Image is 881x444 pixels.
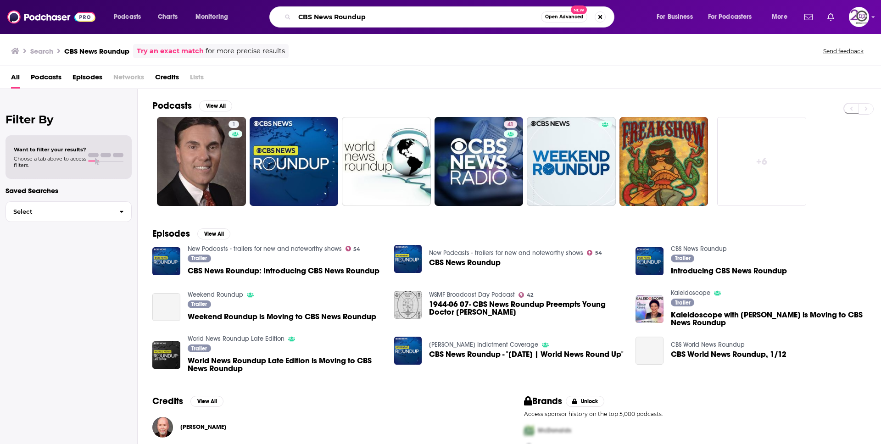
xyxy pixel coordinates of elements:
[7,8,95,26] img: Podchaser - Follow, Share and Rate Podcasts
[152,100,192,111] h2: Podcasts
[520,421,538,440] img: First Pro Logo
[702,10,765,24] button: open menu
[538,427,571,434] span: McDonalds
[158,11,178,23] span: Charts
[353,247,360,251] span: 54
[152,293,180,321] a: Weekend Roundup is Moving to CBS News Roundup
[30,47,53,55] h3: Search
[14,146,86,153] span: Want to filter your results?
[188,335,284,343] a: World News Roundup Late Edition
[429,259,501,266] a: CBS News Roundup
[191,346,207,351] span: Trailer
[295,10,541,24] input: Search podcasts, credits, & more...
[229,121,239,128] a: 1
[188,291,243,299] a: Weekend Roundup
[708,11,752,23] span: For Podcasters
[6,201,132,222] button: Select
[671,350,786,358] a: CBS World News Roundup, 1/12
[671,311,866,327] a: Kaleidoscope with Allison Keyes is Moving to CBS News Roundup
[152,417,173,438] a: Steve Kathan
[657,11,693,23] span: For Business
[849,7,869,27] button: Show profile menu
[152,247,180,275] img: CBS News Roundup: Introducing CBS News Roundup
[152,395,223,407] a: CreditsView All
[137,46,204,56] a: Try an exact match
[346,246,361,251] a: 54
[11,70,20,89] a: All
[429,300,625,316] a: 1944-06 07- CBS News Roundup Preempts Young Doctor Malone
[107,10,153,24] button: open menu
[394,245,422,273] img: CBS News Roundup
[72,70,102,89] span: Episodes
[188,313,376,321] a: Weekend Roundup is Moving to CBS News Roundup
[772,11,787,23] span: More
[14,155,86,168] span: Choose a tab above to access filters.
[671,267,787,275] a: Introducing CBS News Roundup
[157,117,246,206] a: 1
[671,245,727,253] a: CBS News Roundup
[6,186,132,195] p: Saved Searches
[232,120,235,129] span: 1
[541,11,587,22] button: Open AdvancedNew
[765,10,799,24] button: open menu
[191,255,207,261] span: Trailer
[566,396,605,407] button: Unlock
[180,423,226,431] a: Steve Kathan
[64,47,129,55] h3: CBS News Roundup
[191,301,207,307] span: Trailer
[152,341,180,369] img: World News Roundup Late Edition is Moving to CBS News Roundup
[188,267,379,275] a: CBS News Roundup: Introducing CBS News Roundup
[801,9,816,25] a: Show notifications dropdown
[429,341,538,349] a: Trump Indictment Coverage
[636,247,664,275] img: Introducing CBS News Roundup
[571,6,587,14] span: New
[197,228,230,239] button: View All
[152,228,230,239] a: EpisodesView All
[675,255,691,261] span: Trailer
[524,411,866,417] p: Access sponsor history on the top 5,000 podcasts.
[717,117,806,206] a: +6
[545,15,583,19] span: Open Advanced
[190,70,204,89] span: Lists
[152,10,183,24] a: Charts
[155,70,179,89] span: Credits
[188,245,342,253] a: New Podcasts - trailers for new and noteworthy shows
[31,70,61,89] a: Podcasts
[190,396,223,407] button: View All
[849,7,869,27] span: Logged in as kvolz
[524,395,562,407] h2: Brands
[189,10,240,24] button: open menu
[507,120,513,129] span: 41
[824,9,838,25] a: Show notifications dropdown
[587,250,602,255] a: 54
[636,337,664,365] a: CBS World News Roundup, 1/12
[206,46,285,56] span: for more precise results
[152,395,183,407] h2: Credits
[636,295,664,323] img: Kaleidoscope with Allison Keyes is Moving to CBS News Roundup
[671,289,710,297] a: Kaleidoscope
[195,11,228,23] span: Monitoring
[394,291,422,319] img: 1944-06 07- CBS News Roundup Preempts Young Doctor Malone
[527,293,533,297] span: 42
[188,357,383,372] a: World News Roundup Late Edition is Moving to CBS News Roundup
[429,291,515,299] a: WSMF Broadcast Day Podcast
[152,412,495,442] button: Steve KathanSteve Kathan
[394,337,422,365] img: CBS News Roundup - "04/03/2023 | World News Round Up"
[6,209,112,215] span: Select
[671,311,866,327] span: Kaleidoscope with [PERSON_NAME] is Moving to CBS News Roundup
[429,249,583,257] a: New Podcasts - trailers for new and noteworthy shows
[650,10,704,24] button: open menu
